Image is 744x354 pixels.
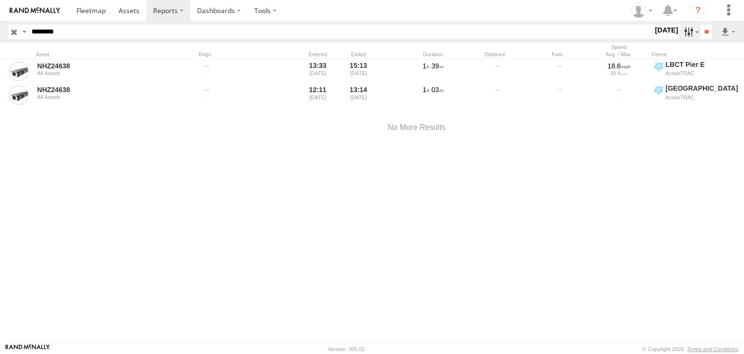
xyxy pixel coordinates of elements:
div: Entered [299,51,336,58]
a: Terms and Conditions [687,346,739,352]
span: 1 [423,62,430,70]
label: Search Filter Options [680,25,701,39]
div: © Copyright 2025 - [642,346,739,352]
a: NHZ24638 [37,62,170,70]
div: Fuel [528,51,586,58]
label: Search Query [20,25,28,39]
div: All Assets [37,70,170,76]
label: Export results as... [720,25,736,39]
div: 30.4 [591,70,647,76]
span: 1 [423,86,430,94]
div: All Assets [37,94,170,100]
div: Rego [199,51,295,58]
div: Exited [340,51,377,58]
div: Distance [466,51,524,58]
i: ? [690,3,706,18]
div: 18.6 [591,62,647,70]
div: 13:14 [DATE] [340,84,377,106]
span: 39 [432,62,444,70]
div: 12:11 [DATE] [299,84,336,106]
img: rand-logo.svg [10,7,60,14]
a: NHZ24638 [37,85,170,94]
span: 03 [432,86,444,94]
div: 13:33 [DATE] [299,60,336,82]
div: Zulema McIntosch [628,3,656,18]
div: Asset [36,51,171,58]
div: 15:13 [DATE] [340,60,377,82]
a: Visit our Website [5,344,50,354]
label: [DATE] [653,25,680,35]
div: Duration [404,51,462,58]
div: Version: 305.01 [328,346,365,352]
